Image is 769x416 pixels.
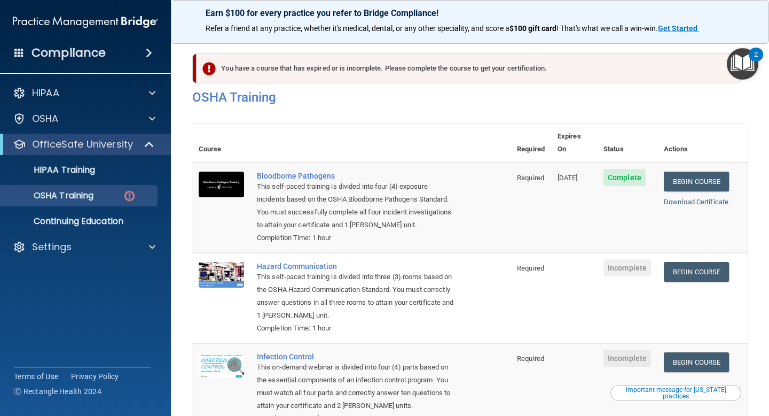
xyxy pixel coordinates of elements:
[7,216,153,227] p: Continuing Education
[664,172,729,191] a: Begin Course
[556,24,658,33] span: ! That's what we call a win-win.
[13,11,158,33] img: PMB logo
[71,371,119,382] a: Privacy Policy
[257,262,457,271] a: Hazard Communication
[7,190,93,201] p: OSHA Training
[257,180,457,232] div: This self-paced training is divided into four (4) exposure incidents based on the OSHA Bloodborne...
[13,87,155,99] a: HIPAA
[658,24,699,33] a: Get Started
[14,386,101,397] span: Ⓒ Rectangle Health 2024
[658,24,697,33] strong: Get Started
[206,8,734,18] p: Earn $100 for every practice you refer to Bridge Compliance!
[32,112,59,125] p: OSHA
[603,259,651,276] span: Incomplete
[603,169,646,186] span: Complete
[612,387,740,399] div: Important message for [US_STATE] practices
[664,198,728,206] a: Download Certificate
[509,24,556,33] strong: $100 gift card
[192,90,748,105] h4: OSHA Training
[14,371,58,382] a: Terms of Use
[257,352,457,361] a: Infection Control
[13,138,155,151] a: OfficeSafe University
[32,241,72,253] p: Settings
[7,165,95,175] p: HIPAA Training
[664,352,729,372] a: Begin Course
[257,322,457,335] div: Completion Time: 1 hour
[32,45,106,60] h4: Compliance
[551,124,597,163] th: Expires On
[517,264,544,272] span: Required
[257,271,457,322] div: This self-paced training is divided into three (3) rooms based on the OSHA Hazard Communication S...
[727,48,758,80] button: Open Resource Center, 2 new notifications
[32,87,59,99] p: HIPAA
[597,124,657,163] th: Status
[123,189,136,203] img: danger-circle.6113f641.png
[754,55,758,68] div: 2
[558,174,578,182] span: [DATE]
[32,138,133,151] p: OfficeSafe University
[657,124,748,163] th: Actions
[511,124,551,163] th: Required
[517,355,544,363] span: Required
[13,241,155,253] a: Settings
[610,385,741,401] button: Read this if you are a dental practitioner in the state of CA
[257,361,457,412] div: This on-demand webinar is divided into four (4) parts based on the essential components of an inf...
[197,53,741,83] div: You have a course that has expired or is incomplete. Please complete the course to get your certi...
[192,124,250,163] th: Course
[664,262,729,282] a: Begin Course
[206,24,509,33] span: Refer a friend at any practice, whether it's medical, dental, or any other speciality, and score a
[603,350,651,367] span: Incomplete
[257,172,457,180] a: Bloodborne Pathogens
[13,112,155,125] a: OSHA
[202,62,216,75] img: exclamation-circle-solid-danger.72ef9ffc.png
[517,174,544,182] span: Required
[257,232,457,244] div: Completion Time: 1 hour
